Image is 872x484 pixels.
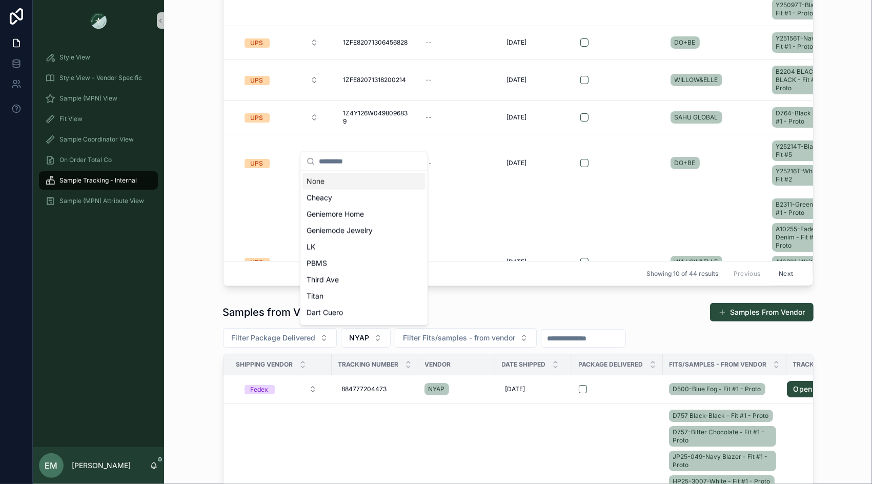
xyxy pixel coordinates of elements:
span: A10255-Faded Denim - Fit #1 - Proto [776,225,828,250]
span: 1ZFE82071318200214 [343,76,407,84]
span: JP25-049-Navy Blazer - Fit #1 - Proto [673,453,772,469]
span: Filter Fits/samples - from vendor [403,333,516,343]
a: Select Button [236,70,327,90]
a: Open [787,381,851,397]
span: Sample (MPN) Attribute View [59,197,144,205]
a: Y25214T-Black - Fit #5Y25216T-White - Fit #2 [772,138,836,188]
span: Geniemode Jewelry [307,226,373,236]
div: UPS [251,38,263,48]
span: [DATE] [507,258,527,266]
button: Select Button [236,33,327,52]
span: LK [307,242,315,252]
span: Sample Coordinator View [59,135,134,144]
a: NYAP [424,383,449,395]
span: D757-Bitter Chocolate - Fit #1 - Proto [673,428,772,445]
a: A10255-Faded Denim - Fit #1 - Proto [772,223,832,252]
span: Dart Cuero [307,308,343,318]
span: Cheacy [307,193,332,203]
p: [PERSON_NAME] [72,460,131,471]
span: -- [426,113,432,122]
span: Fit View [59,115,83,123]
a: Select Button [236,252,327,272]
span: [DATE] [507,38,527,47]
span: On Order Total Co [59,156,112,164]
a: -- [426,159,491,167]
span: -- [426,258,432,266]
a: -- [426,113,491,122]
span: 1ZFE82071306456828 [343,38,408,47]
a: 1ZFE82071306456828 [339,34,414,51]
div: None [302,173,425,190]
span: -- [426,38,432,47]
a: [DATE] [503,254,567,270]
a: 884777204473 [338,381,412,397]
span: Style View [59,53,90,62]
a: Samples From Vendor [710,303,814,321]
span: EM [45,459,58,472]
a: Sample (MPN) Attribute View [39,192,158,210]
a: DO+BE [671,157,700,169]
a: Style View - Vendor Specific [39,69,158,87]
span: Showing 10 of 44 results [646,270,718,278]
a: D764-Black - Fit #1 - Proto [772,107,832,128]
span: B2204 BLACK-BLACK - Fit #1 - Proto [776,68,828,92]
a: On Order Total Co [39,151,158,169]
span: Tracking Number [338,360,399,369]
a: NYAP [424,381,489,397]
a: Sample Coordinator View [39,130,158,149]
span: NYAP [350,333,370,343]
span: Sample (MPN) View [59,94,117,103]
a: SAHU GLOBAL [671,109,765,126]
a: DO+BE [671,155,765,171]
a: Y25156T-Navy - Fit #1 - Proto [772,32,832,53]
span: [DATE] [505,385,525,393]
span: WILLOW&ELLE [675,76,718,84]
button: Select Button [395,328,537,348]
a: WILLOW&ELLE [671,254,765,270]
a: -- [426,76,491,84]
span: Geniemore Home [307,209,364,219]
div: Fedex [251,385,269,394]
a: B2311-Green - Fit #1 - Proto [772,198,832,219]
span: D500-Blue Fog - Fit #1 - Proto [673,385,761,393]
a: -- [426,258,491,266]
a: Y25156T-Navy - Fit #1 - Proto [772,30,836,55]
span: 1Z4Y126W0498096839 [343,109,410,126]
span: PBMS [307,258,327,269]
span: D764-Black - Fit #1 - Proto [776,109,828,126]
a: Sample Tracking - Internal [39,171,158,190]
a: #1ZFE82071399036170 [339,151,414,175]
a: WILLOW&ELLE [671,74,722,86]
span: Vendor [425,360,451,369]
a: 1Z4Y126W0498096839 [339,105,414,130]
a: DO+BE [671,36,700,49]
span: Date Shipped [502,360,546,369]
div: scrollable content [33,41,164,224]
a: Y25214T-Black - Fit #5 [772,140,832,161]
a: Fit View [39,110,158,128]
a: A10201-White - Fit #1 - Proto [772,256,832,276]
span: Y25156T-Navy - Fit #1 - Proto [776,34,828,51]
a: [DATE] [501,381,566,397]
a: D500-Blue Fog - Fit #1 - Proto [669,383,765,395]
span: Sample Tracking - Internal [59,176,137,185]
span: DO+BE [675,38,696,47]
button: Select Button [236,108,327,127]
a: D500-Blue Fog - Fit #1 - Proto [669,381,780,397]
span: Third Ave [307,275,339,285]
a: WILLOW&ELLE [671,256,722,268]
a: B2204 BLACK-BLACK - Fit #1 - Proto [772,66,832,94]
a: D757-Bitter Chocolate - Fit #1 - Proto [669,426,776,447]
a: D757 Black-Black - Fit #1 - Proto [669,410,773,422]
span: -- [426,76,432,84]
div: UPS [251,76,263,85]
span: Style View - Vendor Specific [59,74,142,82]
span: Fits/samples - from vendor [670,360,767,369]
a: D764-Black - Fit #1 - Proto [772,105,836,130]
span: [DATE] [507,159,527,167]
a: -- [426,38,491,47]
h1: Samples from Vendors [223,305,335,319]
button: Select Button [236,154,327,172]
button: Select Button [236,380,325,398]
